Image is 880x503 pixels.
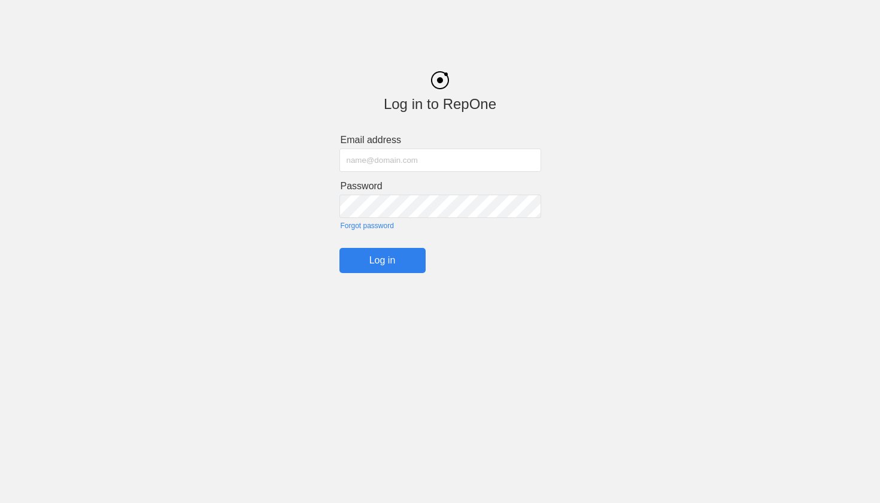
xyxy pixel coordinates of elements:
input: name@domain.com [339,149,541,172]
label: Email address [341,135,541,146]
input: Log in [339,248,426,273]
div: Log in to RepOne [339,96,541,113]
a: Forgot password [341,222,541,230]
label: Password [341,181,541,192]
img: black_logo.png [431,71,449,89]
